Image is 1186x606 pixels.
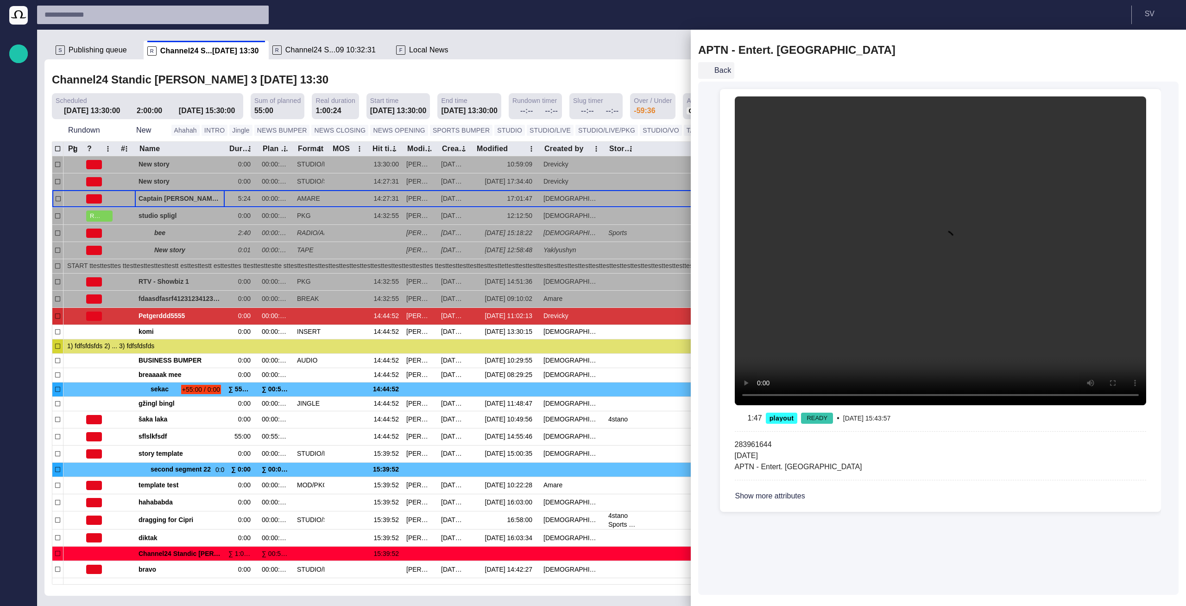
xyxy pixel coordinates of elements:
[770,415,794,421] span: playout
[735,461,1035,472] p: APTN - Entert. [GEOGRAPHIC_DATA]
[843,414,890,423] p: [DATE] 15:43:57
[735,439,1035,450] p: 283961644
[687,318,702,344] div: Resize sidebar
[735,450,1035,461] p: [DATE]
[748,413,762,424] p: 1:47
[698,44,896,57] h2: APTN - Entert. [GEOGRAPHIC_DATA]
[698,62,734,79] button: Back
[735,413,1146,424] div: •
[735,488,826,504] button: Show more attributes
[801,414,833,423] span: READY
